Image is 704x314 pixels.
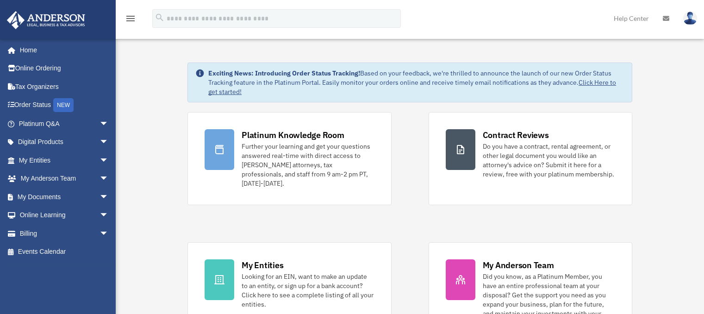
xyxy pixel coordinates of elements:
[53,98,74,112] div: NEW
[100,133,118,152] span: arrow_drop_down
[208,78,616,96] a: Click Here to get started!
[125,16,136,24] a: menu
[6,243,123,261] a: Events Calendar
[125,13,136,24] i: menu
[6,133,123,151] a: Digital Productsarrow_drop_down
[683,12,697,25] img: User Pic
[100,114,118,133] span: arrow_drop_down
[6,151,123,170] a: My Entitiesarrow_drop_down
[208,69,624,96] div: Based on your feedback, we're thrilled to announce the launch of our new Order Status Tracking fe...
[6,206,123,225] a: Online Learningarrow_drop_down
[100,170,118,188] span: arrow_drop_down
[208,69,360,77] strong: Exciting News: Introducing Order Status Tracking!
[242,259,283,271] div: My Entities
[6,59,123,78] a: Online Ordering
[6,188,123,206] a: My Documentsarrow_drop_down
[6,170,123,188] a: My Anderson Teamarrow_drop_down
[242,129,344,141] div: Platinum Knowledge Room
[429,112,632,205] a: Contract Reviews Do you have a contract, rental agreement, or other legal document you would like...
[6,96,123,115] a: Order StatusNEW
[155,13,165,23] i: search
[100,206,118,225] span: arrow_drop_down
[187,112,391,205] a: Platinum Knowledge Room Further your learning and get your questions answered real-time with dire...
[100,188,118,207] span: arrow_drop_down
[242,272,374,309] div: Looking for an EIN, want to make an update to an entity, or sign up for a bank account? Click her...
[483,129,549,141] div: Contract Reviews
[100,224,118,243] span: arrow_drop_down
[483,142,615,179] div: Do you have a contract, rental agreement, or other legal document you would like an attorney's ad...
[242,142,374,188] div: Further your learning and get your questions answered real-time with direct access to [PERSON_NAM...
[6,224,123,243] a: Billingarrow_drop_down
[4,11,88,29] img: Anderson Advisors Platinum Portal
[6,114,123,133] a: Platinum Q&Aarrow_drop_down
[6,77,123,96] a: Tax Organizers
[100,151,118,170] span: arrow_drop_down
[6,41,118,59] a: Home
[483,259,554,271] div: My Anderson Team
